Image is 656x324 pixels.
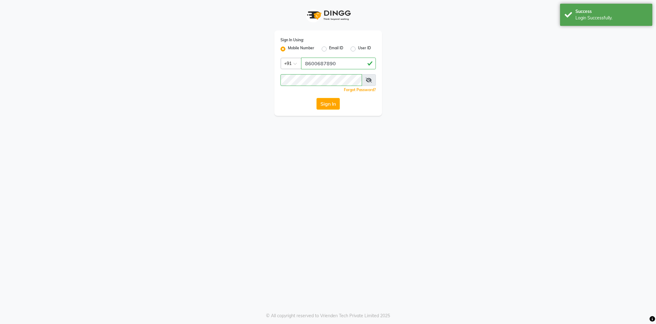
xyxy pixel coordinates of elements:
[316,98,340,110] button: Sign In
[280,37,304,43] label: Sign In Using:
[304,6,353,24] img: logo1.svg
[280,74,362,86] input: Username
[329,45,343,53] label: Email ID
[301,58,376,69] input: Username
[288,45,314,53] label: Mobile Number
[344,87,376,92] a: Forgot Password?
[575,15,648,21] div: Login Successfully.
[358,45,371,53] label: User ID
[575,8,648,15] div: Success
